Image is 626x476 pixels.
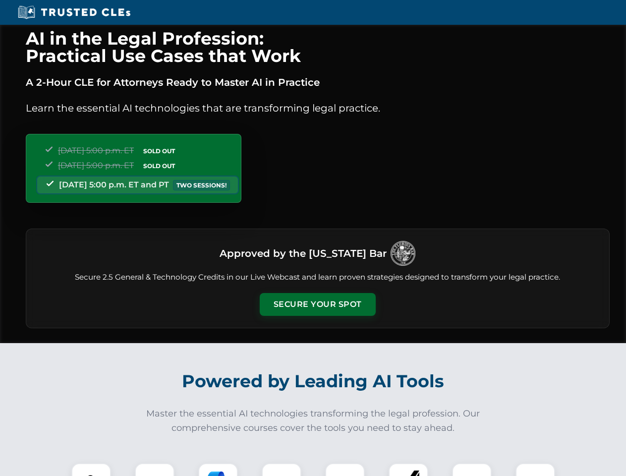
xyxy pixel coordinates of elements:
p: Master the essential AI technologies transforming the legal profession. Our comprehensive courses... [140,407,487,435]
span: SOLD OUT [140,161,178,171]
span: [DATE] 5:00 p.m. ET [58,146,134,155]
h1: AI in the Legal Profession: Practical Use Cases that Work [26,30,610,64]
img: Trusted CLEs [15,5,133,20]
button: Secure Your Spot [260,293,376,316]
span: SOLD OUT [140,146,178,156]
img: Logo [391,241,415,266]
h3: Approved by the [US_STATE] Bar [220,244,387,262]
p: Learn the essential AI technologies that are transforming legal practice. [26,100,610,116]
span: [DATE] 5:00 p.m. ET [58,161,134,170]
p: A 2-Hour CLE for Attorneys Ready to Master AI in Practice [26,74,610,90]
p: Secure 2.5 General & Technology Credits in our Live Webcast and learn proven strategies designed ... [38,272,597,283]
h2: Powered by Leading AI Tools [39,364,588,399]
